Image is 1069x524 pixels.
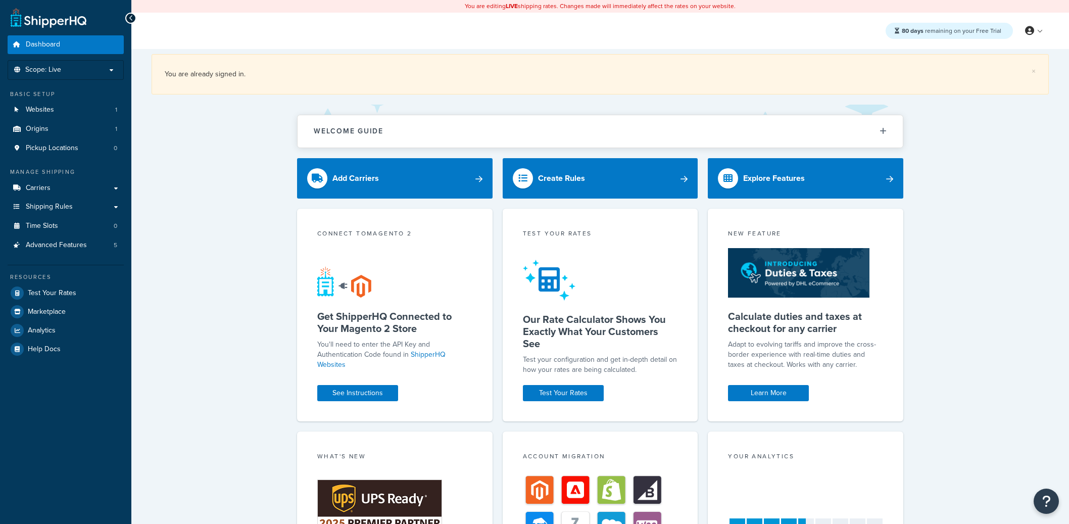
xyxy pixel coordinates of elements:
[25,66,61,74] span: Scope: Live
[902,26,1001,35] span: remaining on your Free Trial
[26,222,58,230] span: Time Slots
[26,125,48,133] span: Origins
[1034,489,1059,514] button: Open Resource Center
[297,158,493,199] a: Add Carriers
[332,171,379,185] div: Add Carriers
[8,236,124,255] li: Advanced Features
[728,340,883,370] p: Adapt to evolving tariffs and improve the cross-border experience with real-time duties and taxes...
[317,229,472,241] div: Connect to Magento 2
[523,452,678,463] div: Account Migration
[26,241,87,250] span: Advanced Features
[8,340,124,358] a: Help Docs
[8,179,124,198] a: Carriers
[8,139,124,158] a: Pickup Locations0
[8,139,124,158] li: Pickup Locations
[317,385,398,401] a: See Instructions
[8,168,124,176] div: Manage Shipping
[26,40,60,49] span: Dashboard
[317,349,446,370] a: ShipperHQ Websites
[314,127,383,135] h2: Welcome Guide
[115,125,117,133] span: 1
[8,321,124,340] a: Analytics
[26,144,78,153] span: Pickup Locations
[538,171,585,185] div: Create Rules
[523,229,678,241] div: Test your rates
[114,144,117,153] span: 0
[317,452,472,463] div: What's New
[26,184,51,193] span: Carriers
[26,106,54,114] span: Websites
[165,67,1036,81] div: You are already signed in.
[728,229,883,241] div: New Feature
[8,120,124,138] a: Origins1
[28,308,66,316] span: Marketplace
[8,90,124,99] div: Basic Setup
[523,313,678,350] h5: Our Rate Calculator Shows You Exactly What Your Customers See
[728,310,883,335] h5: Calculate duties and taxes at checkout for any carrier
[8,284,124,302] a: Test Your Rates
[28,289,76,298] span: Test Your Rates
[26,203,73,211] span: Shipping Rules
[298,115,903,147] button: Welcome Guide
[8,303,124,321] a: Marketplace
[743,171,805,185] div: Explore Features
[506,2,518,11] b: LIVE
[8,120,124,138] li: Origins
[317,266,371,298] img: connect-shq-magento-24cdf84b.svg
[8,273,124,281] div: Resources
[8,35,124,54] a: Dashboard
[115,106,117,114] span: 1
[503,158,698,199] a: Create Rules
[728,385,809,401] a: Learn More
[8,198,124,216] a: Shipping Rules
[8,101,124,119] a: Websites1
[114,222,117,230] span: 0
[317,310,472,335] h5: Get ShipperHQ Connected to Your Magento 2 Store
[317,340,472,370] p: You'll need to enter the API Key and Authentication Code found in
[28,326,56,335] span: Analytics
[114,241,117,250] span: 5
[708,158,903,199] a: Explore Features
[523,355,678,375] div: Test your configuration and get in-depth detail on how your rates are being calculated.
[28,345,61,354] span: Help Docs
[8,101,124,119] li: Websites
[1032,67,1036,75] a: ×
[8,217,124,235] a: Time Slots0
[902,26,924,35] strong: 80 days
[8,217,124,235] li: Time Slots
[8,236,124,255] a: Advanced Features5
[523,385,604,401] a: Test Your Rates
[728,452,883,463] div: Your Analytics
